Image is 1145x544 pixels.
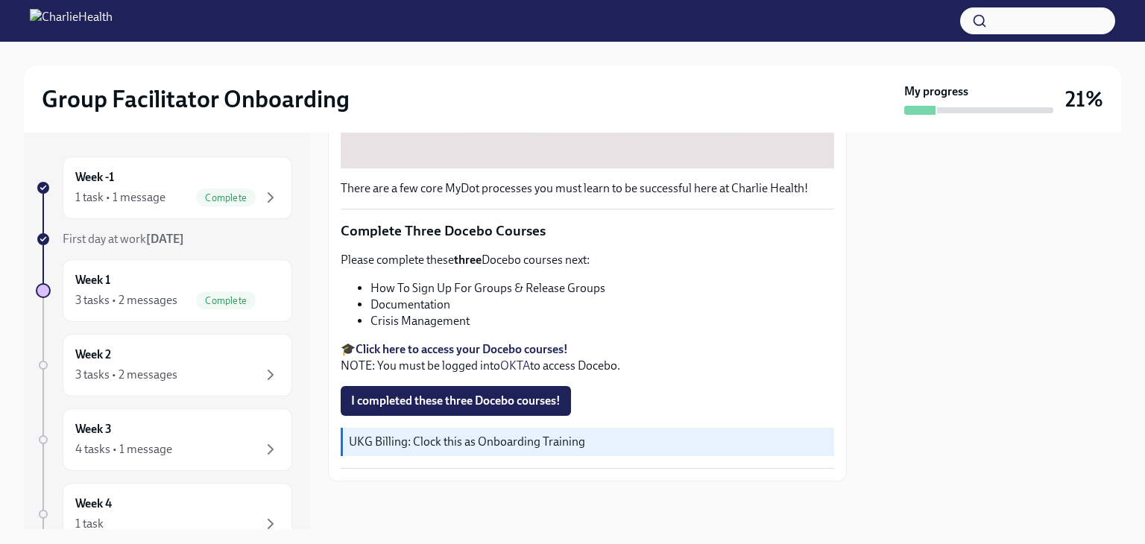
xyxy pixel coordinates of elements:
[75,367,177,383] div: 3 tasks • 2 messages
[196,192,256,203] span: Complete
[341,252,834,268] p: Please complete these Docebo courses next:
[370,280,834,297] li: How To Sign Up For Groups & Release Groups
[75,441,172,458] div: 4 tasks • 1 message
[75,421,112,437] h6: Week 3
[36,334,292,396] a: Week 23 tasks • 2 messages
[341,221,834,241] p: Complete Three Docebo Courses
[196,295,256,306] span: Complete
[36,259,292,322] a: Week 13 tasks • 2 messagesComplete
[63,232,184,246] span: First day at work
[341,341,834,374] p: 🎓 NOTE: You must be logged into to access Docebo.
[341,180,834,197] p: There are a few core MyDot processes you must learn to be successful here at Charlie Health!
[42,84,350,114] h2: Group Facilitator Onboarding
[75,189,165,206] div: 1 task • 1 message
[75,516,104,532] div: 1 task
[75,496,112,512] h6: Week 4
[36,156,292,219] a: Week -11 task • 1 messageComplete
[351,393,561,408] span: I completed these three Docebo courses!
[146,232,184,246] strong: [DATE]
[30,9,113,33] img: CharlieHealth
[75,347,111,363] h6: Week 2
[1065,86,1103,113] h3: 21%
[36,408,292,471] a: Week 34 tasks • 1 message
[454,253,482,267] strong: three
[341,386,571,416] button: I completed these three Docebo courses!
[500,358,530,373] a: OKTA
[356,342,568,356] a: Click here to access your Docebo courses!
[75,272,110,288] h6: Week 1
[349,434,828,450] p: UKG Billing: Clock this as Onboarding Training
[75,169,114,186] h6: Week -1
[370,313,834,329] li: Crisis Management
[75,292,177,309] div: 3 tasks • 2 messages
[370,297,834,313] li: Documentation
[904,83,968,100] strong: My progress
[36,231,292,247] a: First day at work[DATE]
